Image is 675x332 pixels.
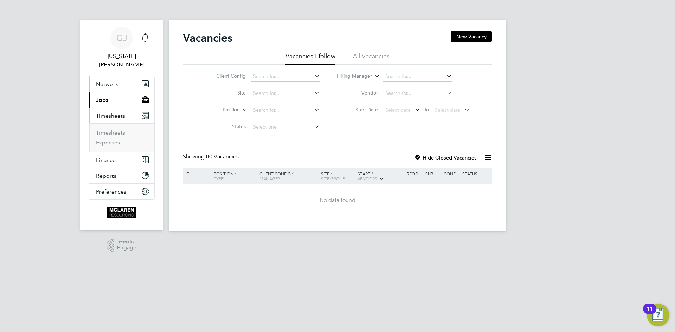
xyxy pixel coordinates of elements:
button: Jobs [89,92,154,108]
span: Network [96,81,118,87]
span: Select date [385,107,411,113]
span: Jobs [96,97,108,103]
label: Hide Closed Vacancies [414,154,477,161]
input: Search for... [251,105,320,115]
span: Preferences [96,188,126,195]
button: Finance [89,152,154,168]
div: Position / [208,168,258,184]
div: Reqd [405,168,423,180]
span: GJ [116,33,127,43]
li: Vacancies I follow [285,52,335,65]
div: Showing [183,153,240,161]
span: Manager [259,176,280,181]
span: Powered by [117,239,136,245]
nav: Main navigation [80,20,163,230]
span: Select date [435,107,460,113]
img: mclaren-logo-retina.png [107,207,136,218]
input: Select one [251,122,320,132]
label: Position [199,106,240,113]
a: Powered byEngage [107,239,137,252]
button: Open Resource Center, 11 new notifications [647,304,669,326]
input: Search for... [251,72,320,82]
span: Timesheets [96,112,125,119]
a: GJ[US_STATE][PERSON_NAME] [89,27,155,69]
label: Client Config [205,73,246,79]
div: Status [461,168,491,180]
div: Sub [424,168,442,180]
a: Go to home page [89,207,155,218]
div: Conf [442,168,460,180]
button: New Vacancy [451,31,492,42]
button: Reports [89,168,154,183]
span: Site Group [321,176,345,181]
input: Search for... [383,89,452,98]
span: Georgia Jesson [89,52,155,69]
li: All Vacancies [353,52,390,65]
label: Site [205,90,246,96]
span: To [422,105,431,114]
div: 11 [647,309,653,318]
div: Start / [356,168,405,185]
a: Timesheets [96,129,125,136]
span: Reports [96,172,116,179]
span: 00 Vacancies [206,153,239,160]
div: Site / [319,168,356,184]
button: Preferences [89,184,154,199]
button: Timesheets [89,108,154,123]
span: Engage [117,245,136,251]
label: Vendor [337,90,378,96]
h2: Vacancies [183,31,232,45]
input: Search for... [383,72,452,82]
span: Type [214,176,224,181]
div: ID [184,168,208,180]
a: Expenses [96,139,120,146]
label: Hiring Manager [332,73,372,80]
div: Client Config / [258,168,319,184]
label: Start Date [337,106,378,113]
span: Finance [96,157,116,163]
label: Status [205,123,246,130]
button: Network [89,76,154,92]
div: No data found [184,197,491,204]
span: Vendors [358,176,377,181]
div: Timesheets [89,123,154,152]
input: Search for... [251,89,320,98]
